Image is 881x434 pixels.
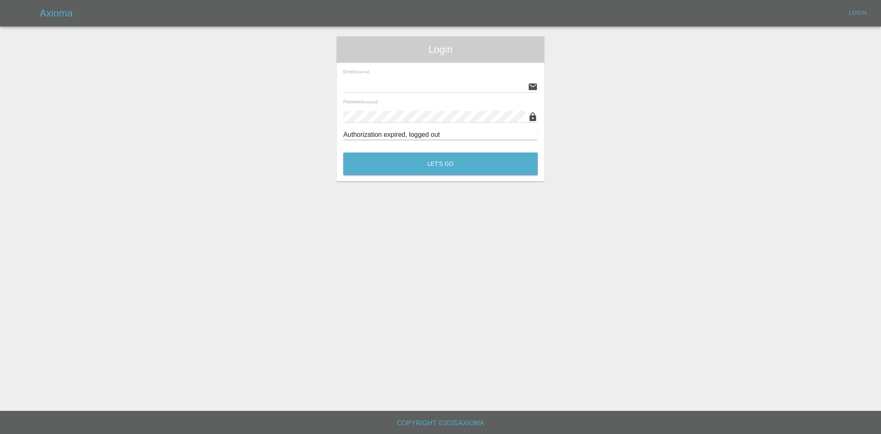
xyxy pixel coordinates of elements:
[343,69,370,74] span: Email
[40,7,73,20] h5: Axioma
[363,100,378,104] small: (required)
[343,43,538,56] span: Login
[343,130,538,140] div: Authorization expired, logged out
[845,7,871,19] a: Login
[343,99,378,104] span: Password
[7,417,874,429] h6: Copyright © 2025 Axioma
[354,70,370,74] small: (required)
[343,153,538,175] button: Let's Go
